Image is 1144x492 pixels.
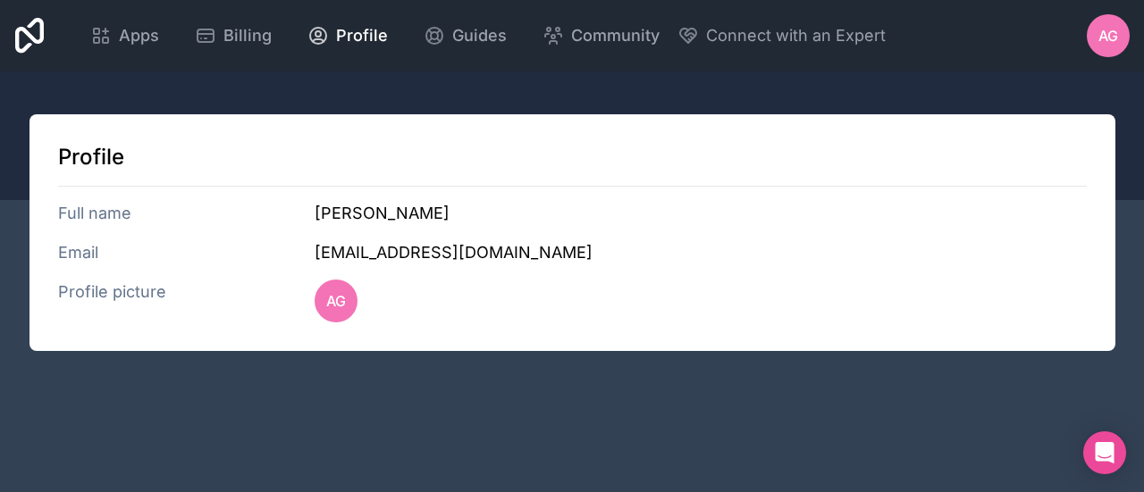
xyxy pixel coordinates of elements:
span: Apps [119,23,159,48]
span: AG [326,290,346,312]
span: AG [1098,25,1118,46]
h3: Email [58,240,315,265]
span: Guides [452,23,507,48]
span: Profile [336,23,388,48]
button: Connect with an Expert [677,23,886,48]
h3: [PERSON_NAME] [315,201,1086,226]
h3: Full name [58,201,315,226]
a: Community [528,16,674,55]
span: Community [571,23,660,48]
a: Billing [181,16,286,55]
span: Connect with an Expert [706,23,886,48]
a: Apps [76,16,173,55]
h1: Profile [58,143,1087,171]
h3: [EMAIL_ADDRESS][DOMAIN_NAME] [315,240,1086,265]
h3: Profile picture [58,279,315,322]
a: Guides [409,16,521,55]
span: Billing [223,23,272,48]
div: Open Intercom Messenger [1083,431,1126,474]
a: Profile [293,16,402,55]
